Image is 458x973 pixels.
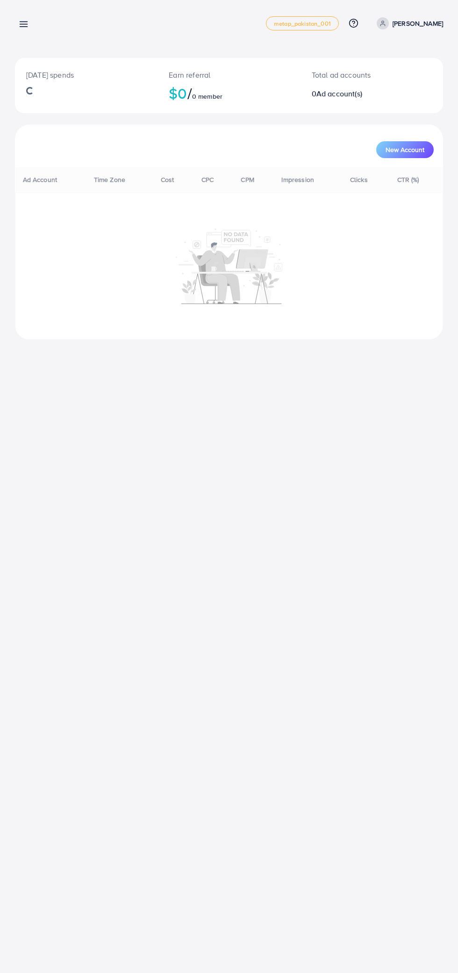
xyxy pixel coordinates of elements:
h2: $0 [169,84,289,102]
button: New Account [376,141,434,158]
p: Total ad accounts [312,69,396,80]
a: metap_pakistan_001 [266,16,339,30]
h2: 0 [312,89,396,98]
p: [DATE] spends [26,69,146,80]
span: New Account [386,146,424,153]
p: [PERSON_NAME] [393,18,443,29]
span: Ad account(s) [316,88,362,99]
span: / [187,82,192,104]
a: [PERSON_NAME] [373,17,443,29]
span: metap_pakistan_001 [274,21,331,27]
span: 0 member [192,92,222,101]
p: Earn referral [169,69,289,80]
